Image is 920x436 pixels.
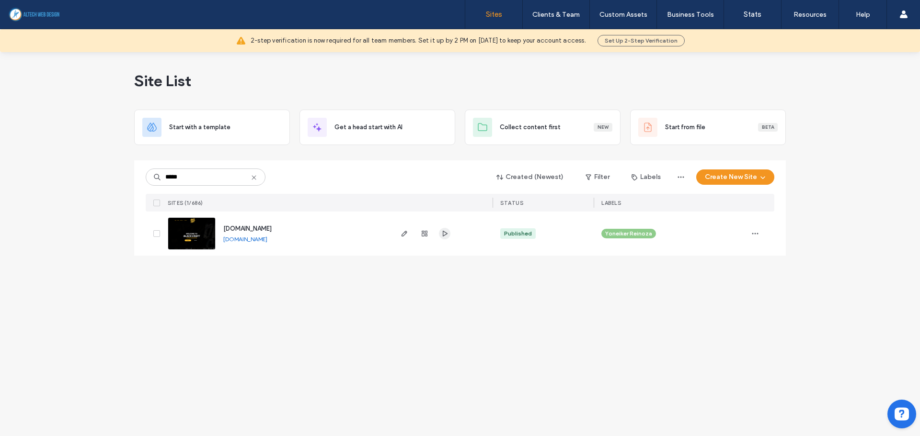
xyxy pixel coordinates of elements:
[667,11,714,19] label: Business Tools
[504,229,532,238] div: Published
[488,169,572,185] button: Created (Newest)
[500,200,523,206] span: STATUS
[168,200,203,206] span: SITES (1/686)
[223,225,272,232] a: [DOMAIN_NAME]
[251,36,586,45] span: 2-step verification is now required for all team members. Set it up by 2 PM on [DATE] to keep you...
[696,169,774,185] button: Create New Site
[169,123,230,132] span: Start with a template
[22,7,41,15] span: Help
[223,235,267,243] a: [DOMAIN_NAME]
[598,35,685,46] button: Set Up 2-Step Verification
[134,110,290,145] div: Start with a template
[630,110,786,145] div: Start from fileBeta
[744,10,761,19] label: Stats
[486,10,502,19] label: Sites
[601,200,621,206] span: LABELS
[665,123,705,132] span: Start from file
[599,11,647,19] label: Custom Assets
[758,123,778,132] div: Beta
[532,11,580,19] label: Clients & Team
[299,110,455,145] div: Get a head start with AI
[605,229,652,238] span: Yoneiker Reinoza
[856,11,870,19] label: Help
[793,11,827,19] label: Resources
[334,123,402,132] span: Get a head start with AI
[594,123,612,132] div: New
[880,396,920,436] iframe: OpenWidget widget
[465,110,621,145] div: Collect content firstNew
[500,123,561,132] span: Collect content first
[576,169,619,185] button: Filter
[623,169,669,185] button: Labels
[134,71,191,90] span: Site List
